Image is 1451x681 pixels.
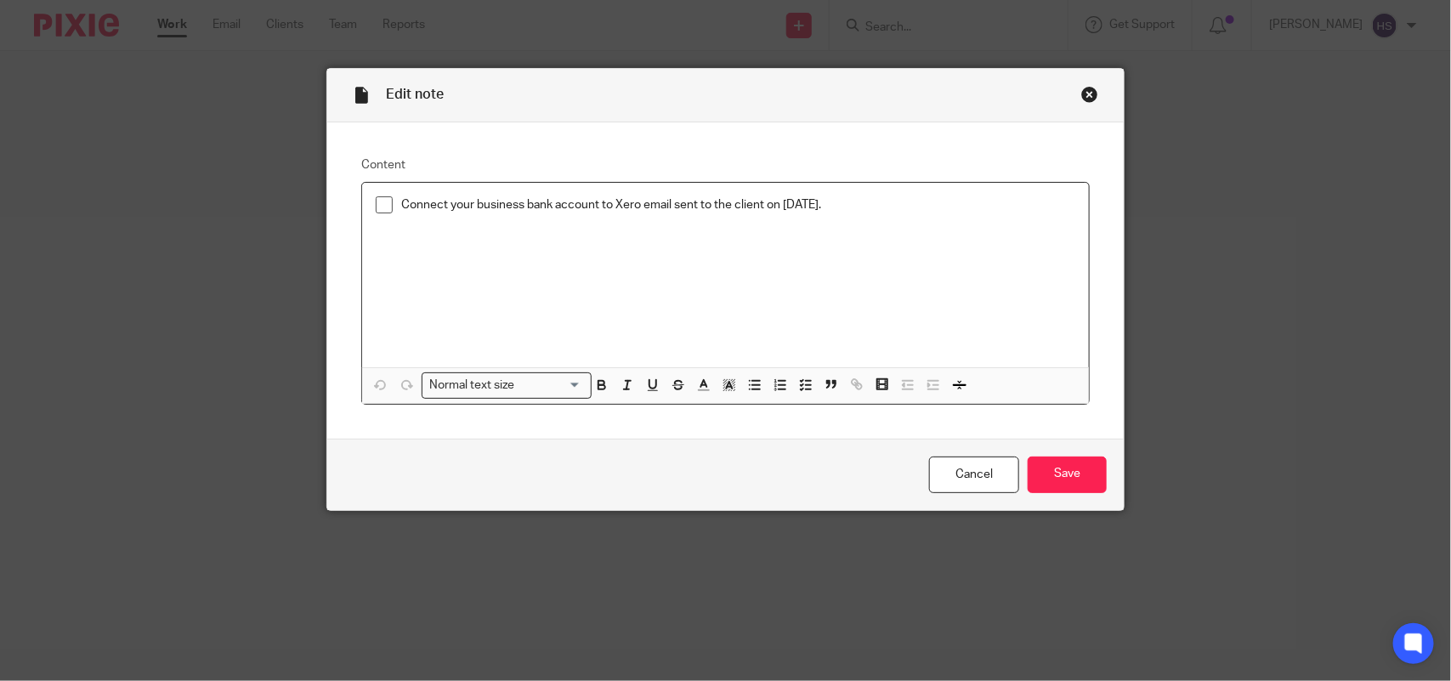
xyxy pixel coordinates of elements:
input: Search for option [520,377,581,394]
div: Search for option [422,372,592,399]
input: Save [1028,457,1107,493]
p: Connect your business bank account to Xero email sent to the client on [DATE]. [401,196,1075,213]
div: Close this dialog window [1081,86,1098,103]
span: Edit note [386,88,444,101]
label: Content [361,156,1090,173]
a: Cancel [929,457,1019,493]
span: Normal text size [426,377,519,394]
